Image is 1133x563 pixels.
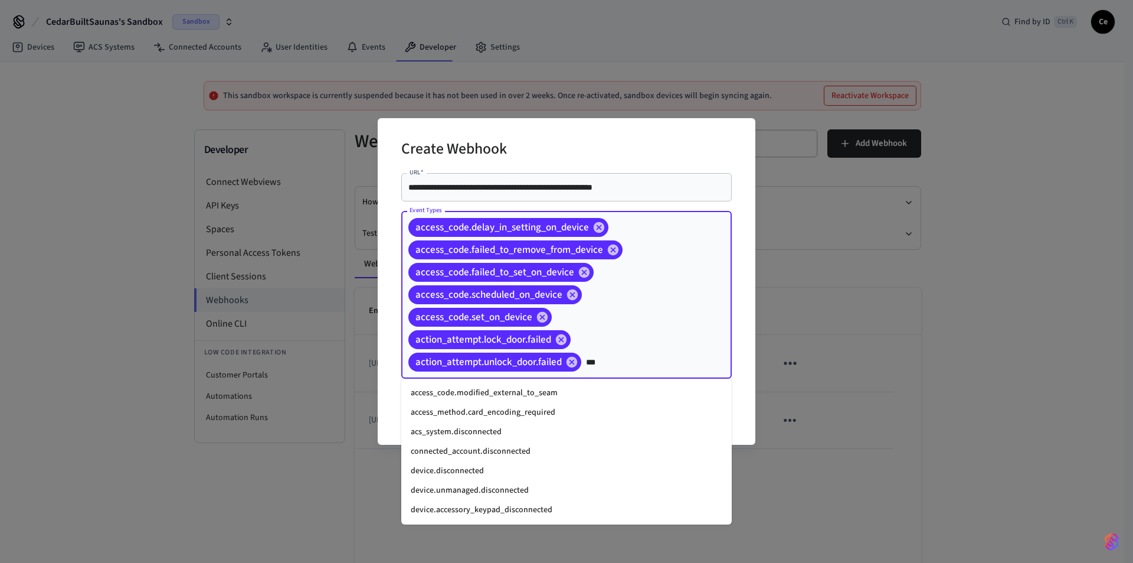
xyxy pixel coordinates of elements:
span: access_code.failed_to_set_on_device [408,266,581,278]
div: action_attempt.unlock_door.failed [408,353,581,372]
li: device.disconnected [401,461,732,481]
li: device.accessory_keypad_disconnected [401,500,732,520]
span: access_code.delay_in_setting_on_device [408,222,596,233]
li: device.unmanaged.disconnected [401,481,732,500]
label: URL [410,168,423,177]
span: action_attempt.unlock_door.failed [408,356,569,368]
img: SeamLogoGradient.69752ec5.svg [1105,532,1119,551]
span: access_code.failed_to_remove_from_device [408,244,610,256]
div: access_code.failed_to_remove_from_device [408,240,623,259]
span: action_attempt.lock_door.failed [408,334,558,346]
li: access_method.card_encoding_required [401,403,732,422]
h2: Create Webhook [401,132,507,168]
li: acs_system.disconnected [401,422,732,442]
label: Event Types [410,206,442,214]
div: access_code.scheduled_on_device [408,285,582,304]
div: access_code.delay_in_setting_on_device [408,218,608,237]
li: connected_account.disconnected [401,442,732,461]
span: access_code.scheduled_on_device [408,289,569,301]
div: access_code.set_on_device [408,308,552,327]
div: action_attempt.lock_door.failed [408,330,571,349]
span: access_code.set_on_device [408,311,539,323]
li: access_code.modified_external_to_seam [401,383,732,403]
div: access_code.failed_to_set_on_device [408,263,594,282]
